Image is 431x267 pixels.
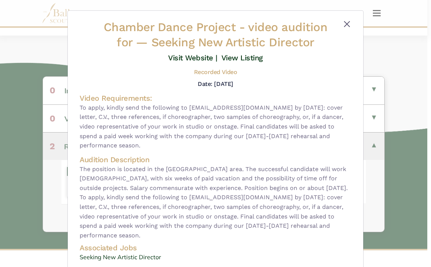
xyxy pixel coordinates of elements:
[104,20,328,49] span: Chamber Dance Project -
[80,253,351,262] a: Seeking New Artistic Director
[80,164,351,240] span: The position is located in the [GEOGRAPHIC_DATA] area. The successful candidate will work [DEMOGR...
[221,53,263,62] a: View Listing
[198,80,233,87] h5: Date: [DATE]
[80,243,351,253] h4: Associated Jobs
[168,53,217,62] a: Visit Website |
[80,103,351,150] span: To apply, kindly send the following to [EMAIL_ADDRESS][DOMAIN_NAME] by [DATE]: cover letter, C.V....
[343,20,351,29] button: Close
[80,155,351,164] h4: Audition Description
[80,94,152,103] span: Video Requirements:
[136,36,314,49] span: — Seeking New Artistic Director
[194,69,237,76] h5: Recorded Video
